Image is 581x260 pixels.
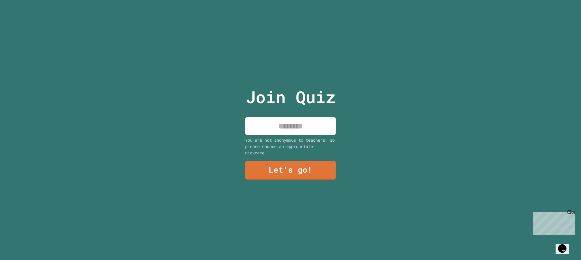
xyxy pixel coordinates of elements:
[245,137,336,156] div: You are not anonymous to teachers, so please choose an appropriate nickname.
[246,84,336,110] p: Join Quiz
[245,161,336,180] a: Let's go!
[2,2,42,38] div: Chat with us now!Close
[531,209,575,235] iframe: chat widget
[556,236,575,254] iframe: chat widget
